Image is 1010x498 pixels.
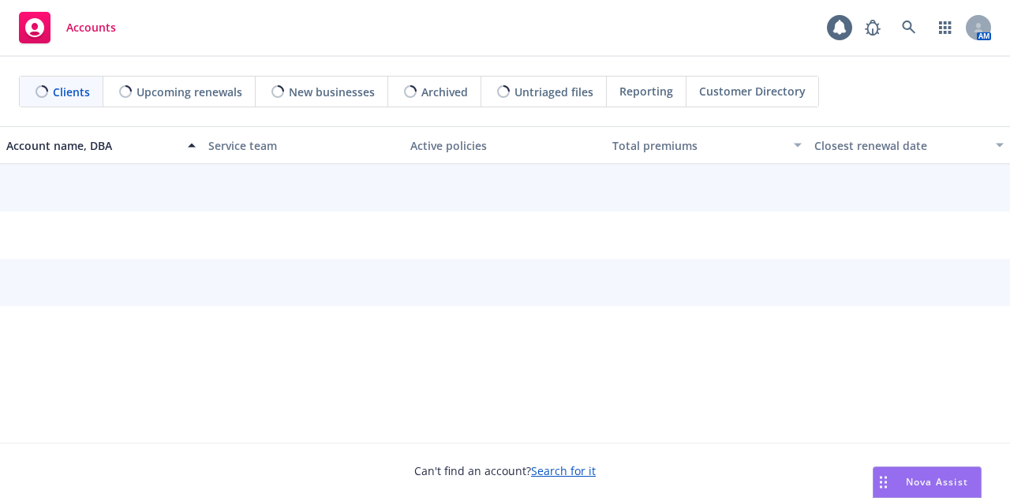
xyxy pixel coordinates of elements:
button: Closest renewal date [808,126,1010,164]
span: Archived [421,84,468,100]
span: Accounts [66,21,116,34]
a: Search [893,12,925,43]
a: Switch app [930,12,961,43]
a: Search for it [531,463,596,478]
div: Account name, DBA [6,137,178,154]
div: Closest renewal date [814,137,986,154]
span: Customer Directory [699,83,806,99]
button: Service team [202,126,404,164]
a: Accounts [13,6,122,50]
span: Can't find an account? [414,462,596,479]
span: Untriaged files [514,84,593,100]
div: Total premiums [612,137,784,154]
span: Clients [53,84,90,100]
div: Service team [208,137,398,154]
span: New businesses [289,84,375,100]
span: Reporting [619,83,673,99]
span: Upcoming renewals [137,84,242,100]
div: Drag to move [873,467,893,497]
span: Nova Assist [906,475,968,489]
button: Active policies [404,126,606,164]
div: Active policies [410,137,600,154]
button: Nova Assist [873,466,982,498]
button: Total premiums [606,126,808,164]
a: Report a Bug [857,12,888,43]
